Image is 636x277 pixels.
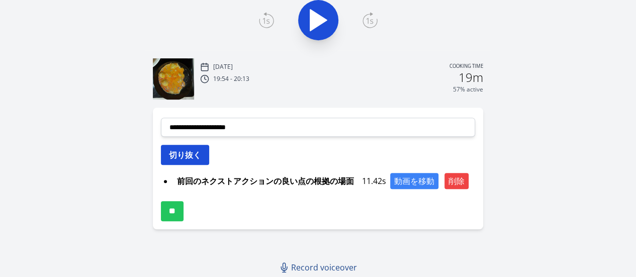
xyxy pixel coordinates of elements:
img: 250913105508_thumb.jpeg [153,58,194,100]
h2: 19m [459,71,483,83]
button: 削除 [444,173,469,189]
p: Cooking time [449,62,483,71]
p: 19:54 - 20:13 [213,75,249,83]
button: 動画を移動 [390,173,438,189]
p: [DATE] [213,63,233,71]
div: 11.42s [173,173,475,189]
p: 57% active [453,85,483,94]
button: 切り抜く [161,145,209,165]
span: Record voiceover [291,261,357,273]
span: 前回のネクストアクションの良い点の根拠の場面 [173,173,358,189]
